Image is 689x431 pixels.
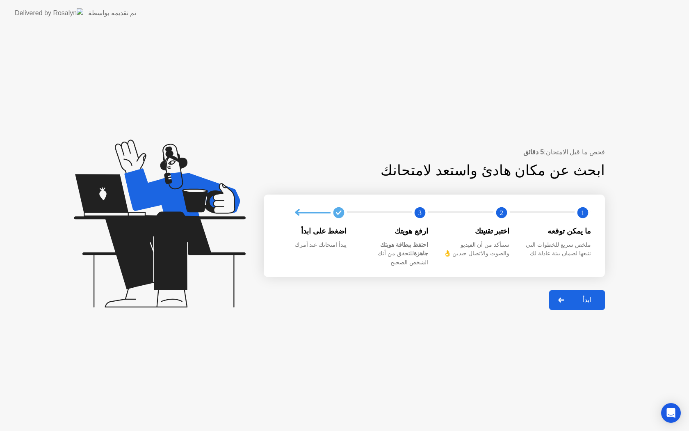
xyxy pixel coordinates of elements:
div: Open Intercom Messenger [661,403,681,423]
div: ارفع هويتك [360,226,429,236]
div: فحص ما قبل الامتحان: [264,147,605,157]
div: ما يمكن توقعه [523,226,591,236]
div: اختبر تقنيتك [441,226,510,236]
div: ملخص سريع للخطوات التي نتبعها لضمان بيئة عادلة لك [523,241,591,258]
text: 2 [500,209,503,217]
div: ابحث عن مكان هادئ واستعد لامتحانك [316,160,605,181]
b: 5 دقائق [523,149,544,156]
div: سنتأكد من أن الفيديو والصوت والاتصال جيدين 👌 [441,241,510,258]
img: Delivered by Rosalyn [15,8,83,18]
text: 1 [581,209,584,217]
div: ابدأ [571,296,602,304]
text: 3 [418,209,422,217]
div: للتحقق من أنك الشخص الصحيح [360,241,429,267]
div: اضغط على ابدأ [278,226,347,236]
div: تم تقديمه بواسطة [88,8,136,18]
div: يبدأ امتحانك عند أمرك [278,241,347,250]
button: ابدأ [549,290,605,310]
b: احتفظ ببطاقة هويتك جاهزة [380,241,428,257]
